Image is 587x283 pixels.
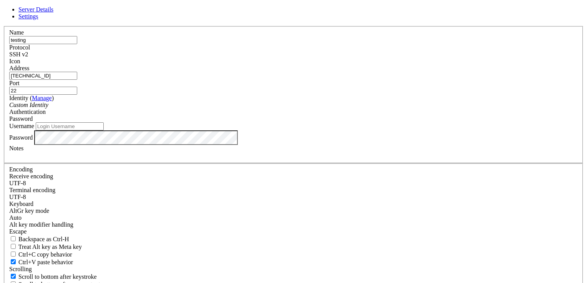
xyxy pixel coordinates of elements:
x-row: ec2-user@ip-172-31-30-110:~> sudo su - [3,16,487,23]
x-row: passwd: password updated successfully [3,94,487,101]
label: Whether the Alt key acts as a Meta key or as a distinct Alt key. [9,244,82,250]
span: Treat Alt key as Meta key [18,244,82,250]
x-row: vi /etc/ssh/sshd_config [3,36,487,42]
label: Port [9,80,20,86]
div: (21, 34) [71,225,74,231]
x-row: New password: [3,68,487,75]
input: Host Name or IP [9,72,77,80]
label: Notes [9,145,23,151]
span: ip-172-31-30-110:~ # [3,107,65,114]
input: Ctrl+C copy behavior [11,252,16,257]
div: UTF-8 [9,180,578,187]
label: Encoding [9,166,33,173]
a: Settings [18,13,38,20]
span: Scroll to bottom after keystroke [18,273,97,280]
x-row: New password: [3,133,487,140]
label: Username [9,123,34,129]
label: Keyboard [9,201,33,207]
x-row: BAD PASSWORD: is too simple [3,81,487,88]
span: ip-172-31-30-110:~ # [3,127,65,133]
span: ip-172-31-30-110:~ # [3,55,65,61]
x-row: Retype new password: [3,153,487,160]
label: If true, the backspace should send BS ('\x08', aka ^H). Otherwise the backspace key should send '... [9,236,69,242]
label: Protocol [9,44,30,51]
span: Escape [9,228,27,235]
i: Custom Identity [9,102,48,108]
x-row: BAD PASSWORD: it is too short [3,199,487,205]
span: ( ) [30,95,54,101]
span: ip-172-31-30-110:~ # [3,42,65,48]
input: Treat Alt key as Meta key [11,244,16,249]
span: UTF-8 [9,194,26,200]
label: The default terminal encoding. ISO-2022 enables character map translations (like graphics maps). ... [9,187,55,193]
span: Ctrl+V paste behavior [18,259,73,265]
span: ip-172-31-30-110:~ # [3,29,65,35]
x-row: passwd: password updated successfully [3,218,487,225]
x-row: BAD PASSWORD: it is too short [3,140,487,146]
span: ip-172-31-30-110:~ # [3,49,65,55]
x-row: ec2-user@ip-172-31-30-110:~> [3,10,487,16]
span: ip-172-31-30-110:~ # [3,114,65,120]
x-row: Retype new password: [3,88,487,94]
label: Icon [9,58,20,64]
x-row: BAD PASSWORD: it is too short [3,75,487,81]
span: ip-172-31-30-110:~ # [3,225,65,231]
x-row: passwd: [SECURITY_DATA] preliminary check by password service [3,166,487,173]
div: Password [9,115,578,122]
span: SSH v2 [9,51,28,58]
a: Manage [32,95,52,101]
div: UTF-8 [9,194,578,201]
input: Scroll to bottom after keystroke [11,274,16,279]
input: Login Username [36,122,104,130]
label: Scrolling [9,266,32,272]
label: Set the expected encoding for data received from the host. If the encodings do not match, visual ... [9,173,53,179]
x-row: BAD PASSWORD: is too simple [3,146,487,153]
x-row: passwd: user 'ec2=user' does not exist [3,120,487,127]
x-row: passwd ec2-user [3,127,487,133]
x-row: passwd [3,62,487,68]
label: Identity [9,95,54,101]
x-row: BAD PASSWORD: is too simple [3,205,487,212]
label: Controls how the Alt key is handled. Escape: Send an ESC prefix. 8-Bit: Add 128 to the typed char... [9,221,73,228]
x-row: systemctl reload sshd [3,55,487,62]
div: Custom Identity [9,102,578,109]
label: Whether to scroll to the bottom on any keystroke. [9,273,97,280]
div: Auto [9,214,578,221]
label: Ctrl-C copies if true, send ^C to host if false. Ctrl-Shift-C sends ^C to host if true, copies if... [9,251,72,258]
span: ip-172-31-30-110:~ # [3,36,65,42]
span: Backspace as Ctrl-H [18,236,69,242]
x-row: New password: [3,192,487,199]
input: Backspace as Ctrl-H [11,236,16,241]
span: ip-172-31-30-110:~ # [3,179,65,185]
a: Server Details [18,6,53,13]
span: ip-172-31-30-110:~ # [3,186,65,192]
input: Server Name [9,36,77,44]
div: Escape [9,228,578,235]
div: SSH v2 [9,51,578,58]
x-row: passwd ec2-user [3,186,487,192]
label: Set the expected encoding for data received from the host. If the encodings do not match, visual ... [9,207,49,214]
span: ip-172-31-30-110:~ # [3,62,65,68]
label: Name [9,29,24,36]
x-row: Sorry, passwords do not match. [3,160,487,166]
input: Ctrl+V paste behavior [11,259,16,264]
label: Authentication [9,109,46,115]
x-row: CPE_NAME="cpe:/o:suse:sles:12:sp5" [3,3,487,10]
span: UTF-8 [9,180,26,186]
span: ip-172-31-30-110:~ # [3,101,65,107]
span: Auto [9,214,22,221]
span: Password [9,115,33,122]
span: Ctrl+C copy behavior [18,251,72,258]
x-row: passwd: password unchanged [3,173,487,179]
x-row: Run hostinfo [3,23,487,29]
x-row: passwd ec2=user [3,114,487,120]
label: Address [9,65,29,71]
x-row: Retype new password: [3,212,487,218]
label: Password [9,134,33,140]
input: Port Number [9,87,77,95]
label: Ctrl+V pastes if true, sends ^V to host if false. Ctrl+Shift+V sends ^V to host if true, pastes i... [9,259,73,265]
